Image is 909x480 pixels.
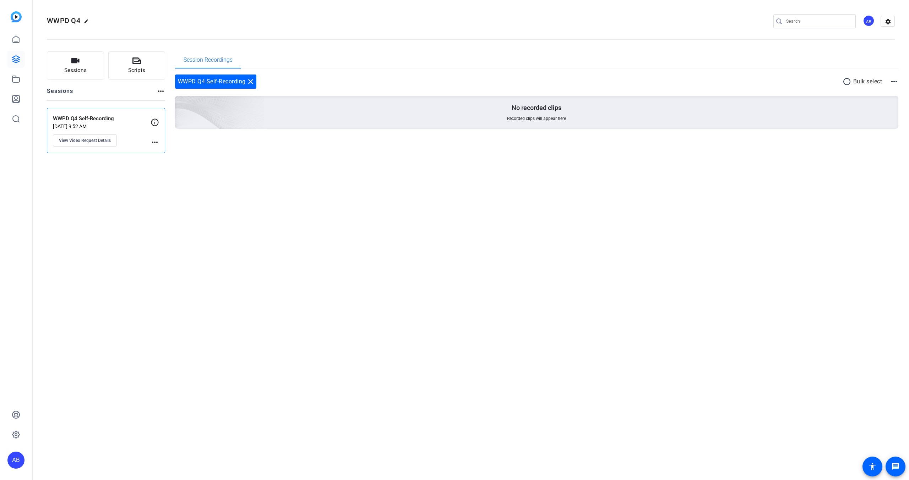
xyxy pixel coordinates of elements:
[53,115,151,123] p: WWPD Q4 Self-Recording
[108,51,165,80] button: Scripts
[512,104,561,112] p: No recorded clips
[53,134,117,147] button: View Video Request Details
[843,77,853,86] mat-icon: radio_button_unchecked
[868,462,877,471] mat-icon: accessibility
[47,16,80,25] span: WWPD Q4
[11,11,22,22] img: blue-gradient.svg
[47,87,74,100] h2: Sessions
[890,77,898,86] mat-icon: more_horiz
[175,75,256,89] div: WWPD Q4 Self-Recording
[246,77,255,86] mat-icon: close
[891,462,900,471] mat-icon: message
[7,452,25,469] div: AB
[59,138,111,143] span: View Video Request Details
[786,17,850,26] input: Search
[863,15,875,27] ngx-avatar: Andrew Brodbeck
[507,116,566,121] span: Recorded clips will appear here
[47,51,104,80] button: Sessions
[53,123,151,129] p: [DATE] 9:52 AM
[881,16,895,27] mat-icon: settings
[157,87,165,95] mat-icon: more_horiz
[853,77,882,86] p: Bulk select
[128,66,145,75] span: Scripts
[184,57,233,63] span: Session Recordings
[64,66,87,75] span: Sessions
[863,15,875,27] div: AB
[84,19,92,27] mat-icon: edit
[151,138,159,147] mat-icon: more_horiz
[96,26,265,180] img: embarkstudio-empty-session.png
